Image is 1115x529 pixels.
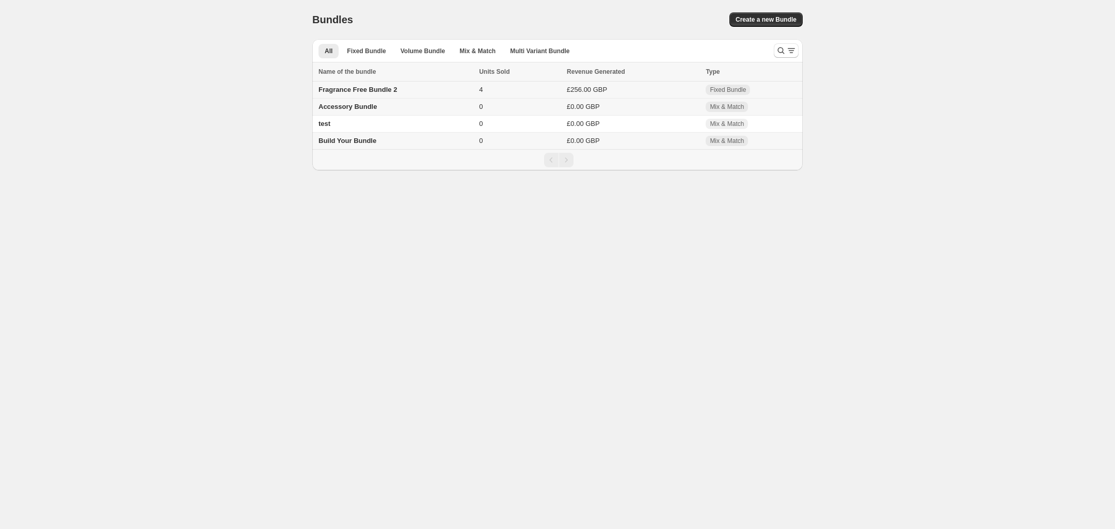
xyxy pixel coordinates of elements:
[567,86,607,93] span: £256.00 GBP
[312,13,353,26] h1: Bundles
[479,86,483,93] span: 4
[567,103,600,110] span: £0.00 GBP
[318,137,376,145] span: Build Your Bundle
[710,103,744,111] span: Mix & Match
[567,67,635,77] button: Revenue Generated
[710,86,746,94] span: Fixed Bundle
[479,67,520,77] button: Units Sold
[479,103,483,110] span: 0
[729,12,803,27] button: Create a new Bundle
[567,120,600,127] span: £0.00 GBP
[318,86,397,93] span: Fragrance Free Bundle 2
[567,137,600,145] span: £0.00 GBP
[479,137,483,145] span: 0
[459,47,496,55] span: Mix & Match
[318,120,330,127] span: test
[710,137,744,145] span: Mix & Match
[479,120,483,127] span: 0
[479,67,509,77] span: Units Sold
[318,67,473,77] div: Name of the bundle
[312,149,803,170] nav: Pagination
[510,47,569,55] span: Multi Variant Bundle
[706,67,797,77] div: Type
[710,120,744,128] span: Mix & Match
[774,43,799,58] button: Search and filter results
[318,103,377,110] span: Accessory Bundle
[347,47,386,55] span: Fixed Bundle
[736,15,797,24] span: Create a new Bundle
[567,67,625,77] span: Revenue Generated
[325,47,332,55] span: All
[401,47,445,55] span: Volume Bundle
